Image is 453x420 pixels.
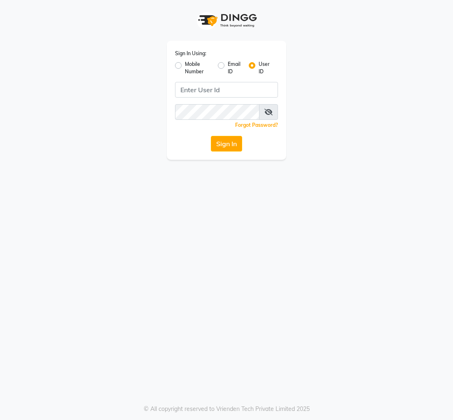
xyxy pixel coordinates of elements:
label: User ID [259,61,271,75]
img: logo1.svg [194,8,259,33]
label: Sign In Using: [175,50,206,57]
input: Username [175,82,278,98]
button: Sign In [211,136,242,152]
input: Username [175,104,259,120]
a: Forgot Password? [235,122,278,128]
label: Mobile Number [185,61,211,75]
label: Email ID [228,61,242,75]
